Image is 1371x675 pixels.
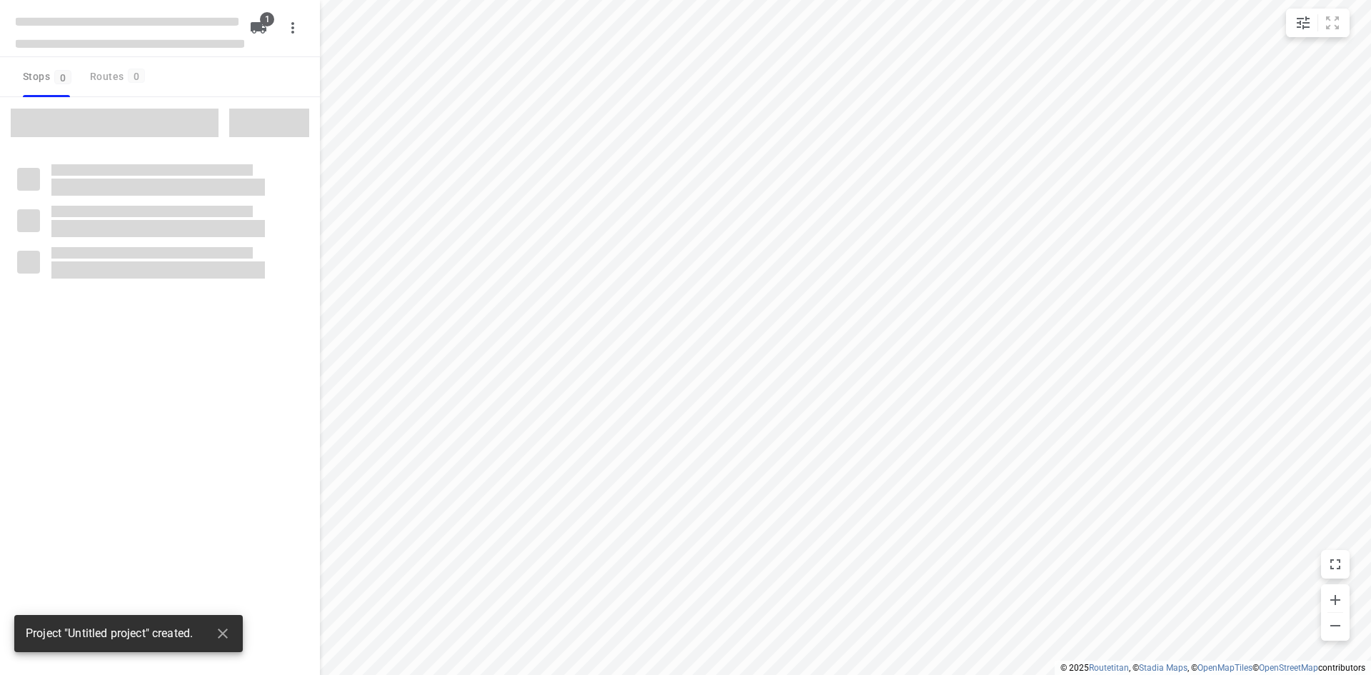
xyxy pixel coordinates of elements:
[1139,663,1187,673] a: Stadia Maps
[26,626,193,642] span: Project "Untitled project" created.
[1197,663,1252,673] a: OpenMapTiles
[1286,9,1350,37] div: small contained button group
[1259,663,1318,673] a: OpenStreetMap
[1060,663,1365,673] li: © 2025 , © , © © contributors
[1289,9,1317,37] button: Map settings
[1089,663,1129,673] a: Routetitan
